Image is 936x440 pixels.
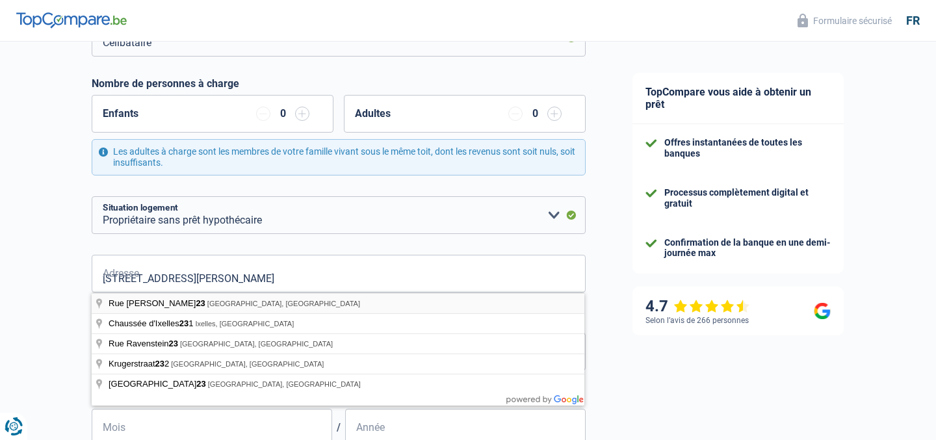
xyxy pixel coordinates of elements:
[109,298,207,308] span: Rue [PERSON_NAME]
[169,339,178,348] span: 23
[109,359,171,369] span: Krugerstraat 2
[171,360,324,368] span: [GEOGRAPHIC_DATA], [GEOGRAPHIC_DATA]
[790,10,900,31] button: Formulaire sécurisé
[906,14,920,28] div: fr
[664,237,831,259] div: Confirmation de la banque en une demi-journée max
[16,12,127,28] img: TopCompare Logo
[277,109,289,119] div: 0
[664,187,831,209] div: Processus complètement digital et gratuit
[195,320,294,328] span: Ixelles, [GEOGRAPHIC_DATA]
[109,379,208,389] span: [GEOGRAPHIC_DATA]
[180,340,333,348] span: [GEOGRAPHIC_DATA], [GEOGRAPHIC_DATA]
[109,339,180,348] span: Rue Ravenstein
[355,109,391,119] label: Adultes
[664,137,831,159] div: Offres instantanées de toutes les banques
[632,73,844,124] div: TopCompare vous aide à obtenir un prêt
[109,318,195,328] span: Chaussée d'Ixelles 1
[92,139,586,175] div: Les adultes à charge sont les membres de votre famille vivant sous le même toit, dont les revenus...
[103,109,138,119] label: Enfants
[208,380,361,388] span: [GEOGRAPHIC_DATA], [GEOGRAPHIC_DATA]
[179,318,188,328] span: 23
[645,297,750,316] div: 4.7
[155,359,164,369] span: 23
[92,255,586,292] input: Sélectionnez votre adresse dans la barre de recherche
[196,298,205,308] span: 23
[207,300,360,307] span: [GEOGRAPHIC_DATA], [GEOGRAPHIC_DATA]
[92,77,239,90] label: Nombre de personnes à charge
[332,421,345,434] span: /
[196,379,205,389] span: 23
[3,240,4,241] img: Advertisement
[645,316,749,325] div: Selon l’avis de 266 personnes
[529,109,541,119] div: 0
